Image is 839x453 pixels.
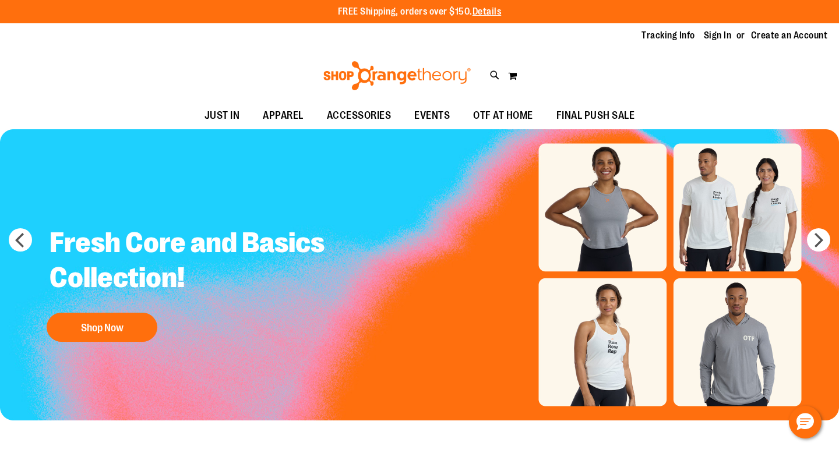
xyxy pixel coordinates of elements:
img: Shop Orangetheory [322,61,473,90]
a: Fresh Core and Basics Collection! Shop Now [41,217,334,348]
a: Tracking Info [641,29,695,42]
a: ACCESSORIES [315,102,403,129]
a: Details [473,6,502,17]
button: Hello, have a question? Let’s chat. [789,406,822,438]
button: Shop Now [47,313,157,342]
a: EVENTS [403,102,461,129]
span: EVENTS [414,102,450,129]
button: next [807,228,830,252]
h2: Fresh Core and Basics Collection! [41,217,334,307]
a: FINAL PUSH SALE [545,102,647,129]
span: ACCESSORIES [327,102,392,129]
a: OTF AT HOME [461,102,545,129]
a: Create an Account [751,29,828,42]
span: FINAL PUSH SALE [556,102,635,129]
span: OTF AT HOME [473,102,533,129]
span: JUST IN [205,102,240,129]
span: APPAREL [263,102,304,129]
a: JUST IN [193,102,252,129]
a: Sign In [704,29,732,42]
a: APPAREL [251,102,315,129]
button: prev [9,228,32,252]
p: FREE Shipping, orders over $150. [338,5,502,19]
